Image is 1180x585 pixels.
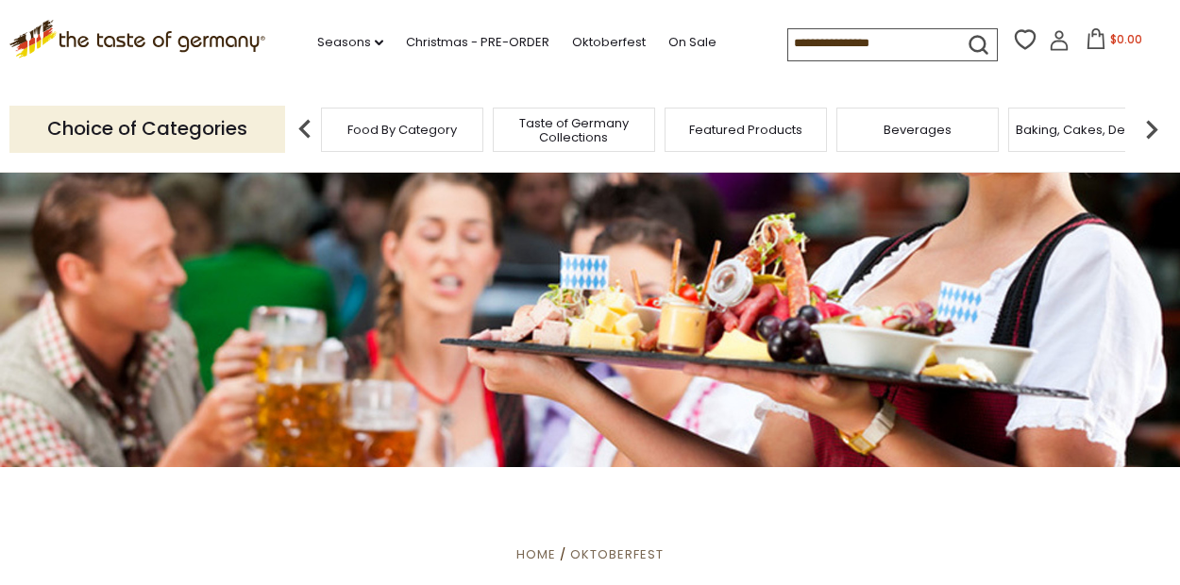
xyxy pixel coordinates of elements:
[498,116,649,144] a: Taste of Germany Collections
[668,32,716,53] a: On Sale
[317,32,383,53] a: Seasons
[286,110,324,148] img: previous arrow
[347,123,457,137] a: Food By Category
[1110,31,1142,47] span: $0.00
[570,545,664,563] a: Oktoberfest
[689,123,802,137] a: Featured Products
[516,545,556,563] a: Home
[406,32,549,53] a: Christmas - PRE-ORDER
[1016,123,1162,137] a: Baking, Cakes, Desserts
[9,106,285,152] p: Choice of Categories
[572,32,646,53] a: Oktoberfest
[1073,28,1154,57] button: $0.00
[1133,110,1171,148] img: next arrow
[884,123,952,137] a: Beverages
